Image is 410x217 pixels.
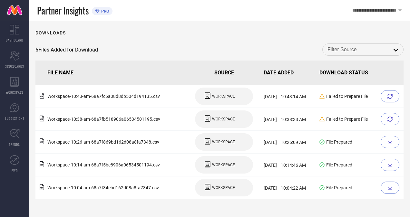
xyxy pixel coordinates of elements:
th: FILE NAME [35,61,187,85]
span: [DATE] 10:43:14 AM [264,94,306,99]
span: Workspace - 10:43-am - 68a7fc6a08d8db504d194135 .csv [47,94,160,99]
span: WORKSPACE [6,90,24,95]
span: File Prepared [326,185,352,190]
span: Failed to Prepare File [326,94,368,99]
span: [DATE] 10:14:46 AM [264,163,306,168]
a: Download [381,182,401,194]
a: Download [381,136,401,148]
span: Failed to Prepare File [326,117,368,122]
span: Workspace - 10:38-am - 68a7fb518906a06534501195 .csv [47,117,160,122]
span: File Prepared [326,139,352,145]
span: Workspace - 10:14-am - 68a7f5be8906a06534501194 .csv [47,162,160,167]
span: Workspace - 10:04-am - 68a7f34ebd162d08a8fa7347 .csv [47,185,159,190]
span: File Prepared [326,162,352,167]
th: DOWNLOAD STATUS [317,61,404,85]
span: SUGGESTIONS [5,116,24,121]
span: WORKSPACE [212,163,235,167]
div: Retry [381,113,399,125]
span: TRENDS [9,142,20,147]
th: DATE ADDED [261,61,317,85]
span: SCORECARDS [5,64,24,69]
div: Retry [381,90,399,102]
span: Partner Insights [37,4,89,17]
span: WORKSPACE [212,185,235,190]
span: WORKSPACE [212,140,235,144]
h1: Downloads [35,30,66,35]
span: 5 Files Added for Download [35,47,98,53]
a: Download [381,159,401,171]
span: DASHBOARD [6,38,23,42]
span: WORKSPACE [212,117,235,121]
span: [DATE] 10:38:33 AM [264,117,306,122]
span: WORKSPACE [212,94,235,99]
th: SOURCE [187,61,261,85]
span: FWD [12,168,18,173]
span: PRO [100,9,109,14]
span: [DATE] 10:26:09 AM [264,140,306,145]
span: [DATE] 10:04:22 AM [264,185,306,191]
span: Workspace - 10:26-am - 68a7f869bd162d08a8fa7348 .csv [47,139,159,145]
